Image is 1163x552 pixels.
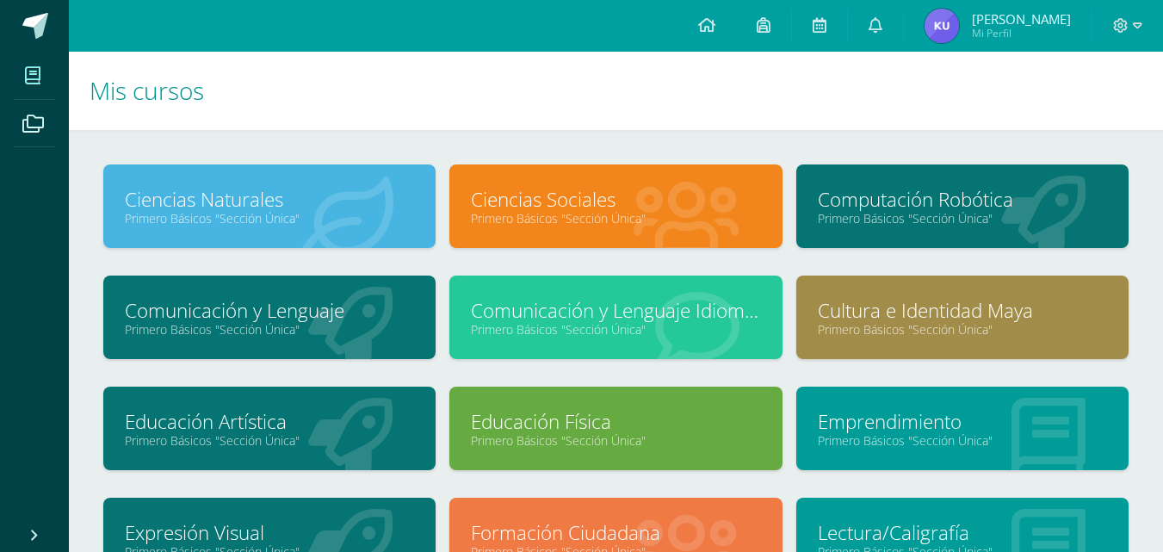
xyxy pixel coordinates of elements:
[818,186,1107,213] a: Computación Robótica
[125,186,414,213] a: Ciencias Naturales
[125,210,414,226] a: Primero Básicos "Sección Única"
[972,10,1071,28] span: [PERSON_NAME]
[471,408,760,435] a: Educación Física
[471,297,760,324] a: Comunicación y Lenguaje Idioma Extranjero
[471,210,760,226] a: Primero Básicos "Sección Única"
[818,297,1107,324] a: Cultura e Identidad Maya
[125,519,414,546] a: Expresión Visual
[972,26,1071,40] span: Mi Perfil
[818,210,1107,226] a: Primero Básicos "Sección Única"
[471,519,760,546] a: Formación Ciudadana
[925,9,959,43] img: a8e1836717dec2724d40b33456046a0b.png
[471,321,760,338] a: Primero Básicos "Sección Única"
[90,74,204,107] span: Mis cursos
[818,321,1107,338] a: Primero Básicos "Sección Única"
[818,519,1107,546] a: Lectura/Caligrafía
[471,432,760,449] a: Primero Básicos "Sección Única"
[471,186,760,213] a: Ciencias Sociales
[818,432,1107,449] a: Primero Básicos "Sección Única"
[125,408,414,435] a: Educación Artística
[125,432,414,449] a: Primero Básicos "Sección Única"
[125,321,414,338] a: Primero Básicos "Sección Única"
[125,297,414,324] a: Comunicación y Lenguaje
[818,408,1107,435] a: Emprendimiento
